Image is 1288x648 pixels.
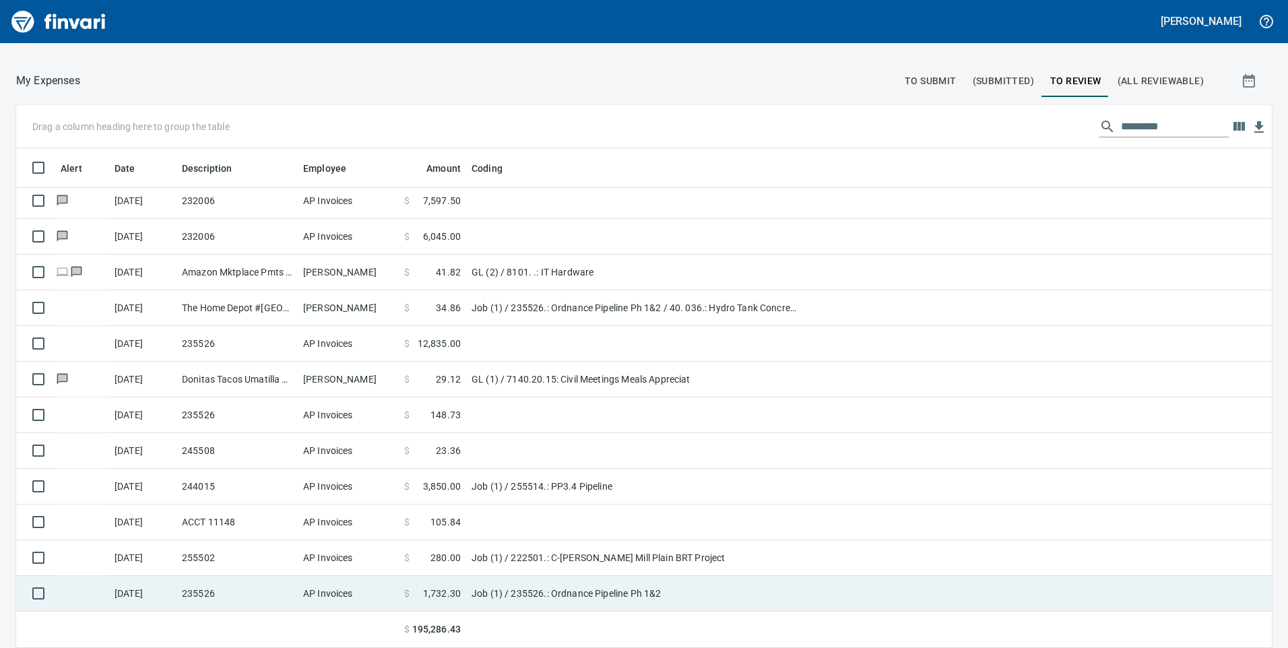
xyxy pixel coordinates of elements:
td: [DATE] [109,183,176,219]
span: Alert [61,160,100,176]
p: My Expenses [16,73,80,89]
span: Coding [472,160,503,176]
span: Employee [303,160,364,176]
button: Download Table [1249,117,1269,137]
span: 29.12 [436,372,461,386]
td: Job (1) / 255514.: PP3.4 Pipeline [466,469,803,505]
span: 6,045.00 [423,230,461,243]
td: [DATE] [109,469,176,505]
span: Has messages [55,196,69,205]
span: $ [404,515,410,529]
span: $ [404,444,410,457]
td: 244015 [176,469,298,505]
td: [DATE] [109,362,176,397]
span: Employee [303,160,346,176]
span: Description [182,160,232,176]
td: [PERSON_NAME] [298,362,399,397]
span: $ [404,408,410,422]
span: To Submit [905,73,957,90]
nav: breadcrumb [16,73,80,89]
td: Job (1) / 222501.: C-[PERSON_NAME] Mill Plain BRT Project [466,540,803,576]
span: 148.73 [430,408,461,422]
td: AP Invoices [298,183,399,219]
span: 34.86 [436,301,461,315]
td: Job (1) / 235526.: Ordnance Pipeline Ph 1&2 / 40. 036.: Hydro Tank Concrete ( Structures) / 5: Other [466,290,803,326]
td: AP Invoices [298,219,399,255]
span: $ [404,372,410,386]
td: Donitas Tacos Umatilla OR [176,362,298,397]
td: 235526 [176,326,298,362]
td: GL (1) / 7140.20.15: Civil Meetings Meals Appreciat [466,362,803,397]
span: Description [182,160,250,176]
span: 280.00 [430,551,461,564]
td: Job (1) / 235526.: Ordnance Pipeline Ph 1&2 [466,576,803,612]
span: Has messages [55,375,69,383]
span: Amount [426,160,461,176]
td: 255502 [176,540,298,576]
span: (All Reviewable) [1118,73,1204,90]
button: [PERSON_NAME] [1157,11,1245,32]
td: AP Invoices [298,469,399,505]
span: 1,732.30 [423,587,461,600]
p: Drag a column heading here to group the table [32,120,230,133]
td: The Home Depot #[GEOGRAPHIC_DATA] [176,290,298,326]
td: ACCT 11148 [176,505,298,540]
td: AP Invoices [298,540,399,576]
td: [DATE] [109,326,176,362]
span: Alert [61,160,82,176]
td: Amazon Mktplace Pmts [DOMAIN_NAME][URL] WA [176,255,298,290]
span: (Submitted) [973,73,1034,90]
img: Finvari [8,5,109,38]
td: [DATE] [109,576,176,612]
td: [DATE] [109,433,176,469]
span: Has messages [55,232,69,240]
h5: [PERSON_NAME] [1161,14,1242,28]
span: 12,835.00 [418,337,461,350]
td: [DATE] [109,540,176,576]
td: [PERSON_NAME] [298,255,399,290]
button: Choose columns to display [1229,117,1249,137]
button: Show transactions within a particular date range [1229,65,1272,97]
span: To Review [1050,73,1101,90]
td: AP Invoices [298,433,399,469]
span: $ [404,622,410,637]
span: Date [115,160,153,176]
td: 235526 [176,397,298,433]
span: Date [115,160,135,176]
span: $ [404,265,410,279]
span: 41.82 [436,265,461,279]
span: $ [404,301,410,315]
td: AP Invoices [298,576,399,612]
span: $ [404,194,410,207]
span: 105.84 [430,515,461,529]
td: AP Invoices [298,326,399,362]
td: [DATE] [109,505,176,540]
span: Amount [409,160,461,176]
span: $ [404,551,410,564]
span: 7,597.50 [423,194,461,207]
td: [PERSON_NAME] [298,290,399,326]
span: Has messages [69,267,84,276]
span: 23.36 [436,444,461,457]
span: 195,286.43 [412,622,461,637]
td: 245508 [176,433,298,469]
td: [DATE] [109,255,176,290]
span: $ [404,587,410,600]
span: Online transaction [55,267,69,276]
span: $ [404,480,410,493]
span: Coding [472,160,520,176]
td: [DATE] [109,397,176,433]
span: $ [404,230,410,243]
td: AP Invoices [298,397,399,433]
td: AP Invoices [298,505,399,540]
td: 232006 [176,219,298,255]
td: [DATE] [109,290,176,326]
td: 235526 [176,576,298,612]
td: [DATE] [109,219,176,255]
td: GL (2) / 8101. .: IT Hardware [466,255,803,290]
span: $ [404,337,410,350]
span: 3,850.00 [423,480,461,493]
td: 232006 [176,183,298,219]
